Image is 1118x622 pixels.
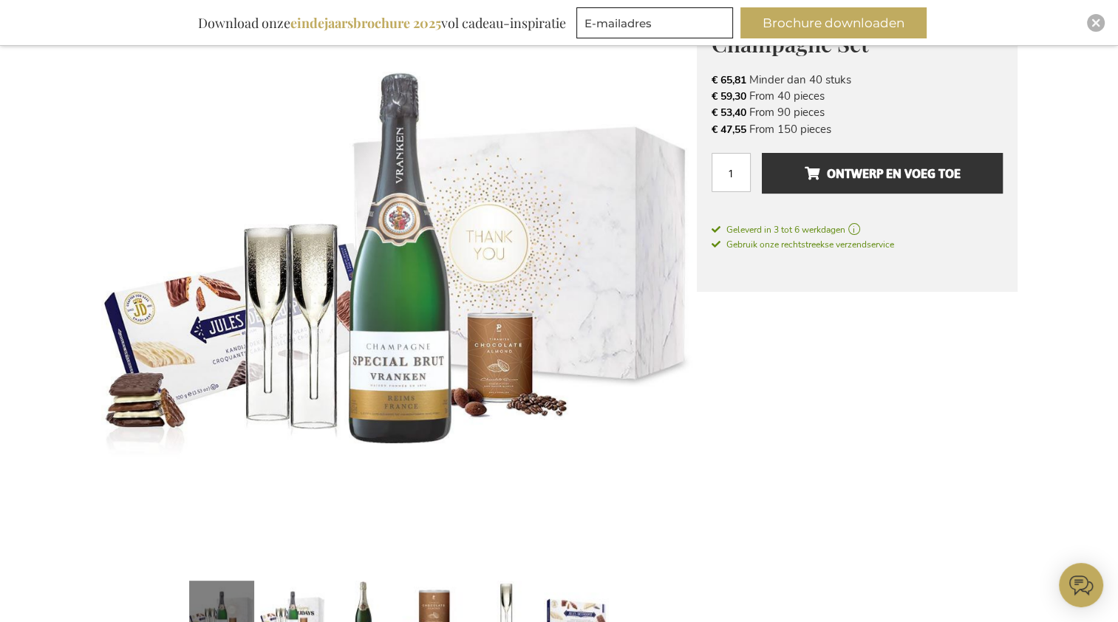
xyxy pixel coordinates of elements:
[712,73,746,87] span: € 65,81
[712,106,746,120] span: € 53,40
[576,7,733,38] input: E-mailadres
[712,121,1003,137] li: From 150 pieces
[712,153,751,192] input: Aantal
[191,7,573,38] div: Download onze vol cadeau-inspiratie
[712,104,1003,120] li: From 90 pieces
[712,88,1003,104] li: From 40 pieces
[712,123,746,137] span: € 47,55
[712,236,894,251] a: Gebruik onze rechtstreekse verzendservice
[712,72,1003,88] li: Minder dan 40 stuks
[290,14,441,32] b: eindejaarsbrochure 2025
[804,162,960,185] span: Ontwerp en voeg toe
[740,7,927,38] button: Brochure downloaden
[762,153,1002,194] button: Ontwerp en voeg toe
[712,89,746,103] span: € 59,30
[1087,14,1105,32] div: Close
[1059,563,1103,607] iframe: belco-activator-frame
[712,223,1003,236] a: Geleverd in 3 tot 6 werkdagen
[712,239,894,250] span: Gebruik onze rechtstreekse verzendservice
[576,7,737,43] form: marketing offers and promotions
[1091,18,1100,27] img: Close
